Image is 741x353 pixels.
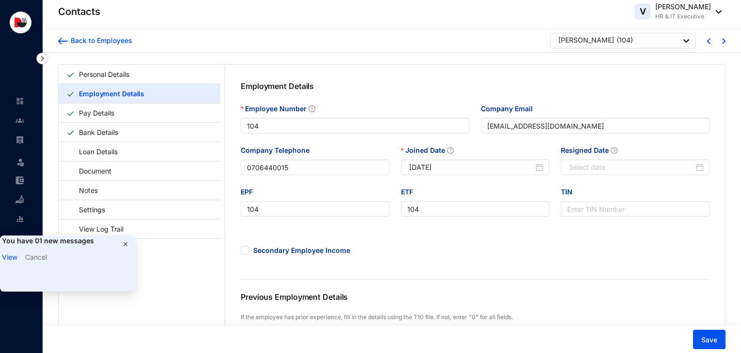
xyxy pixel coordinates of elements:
[8,130,31,149] li: Payroll
[2,235,134,246] p: You have 01 new messages
[15,215,24,223] img: report-unselected.e6a6b4230fc7da01f883.svg
[241,201,389,217] input: EPF
[66,142,121,162] a: Loan Details
[401,201,550,217] input: ETF
[241,291,475,312] p: Previous Employment Details
[58,5,100,18] p: Contacts
[66,161,115,181] a: Document
[8,91,31,111] li: Home
[66,180,101,200] a: Notes
[683,39,689,43] img: dropdown-black.8e83cc76930a90b1a4fdb6d089b7bf3a.svg
[15,135,24,144] img: payroll-unselected.b590312f920e76f0c668.svg
[8,111,31,130] li: Contacts
[75,84,148,103] a: Employment Details
[558,35,614,45] div: [PERSON_NAME]
[409,162,534,173] input: Joined Date
[611,147,617,154] span: question-circle
[15,195,24,204] img: loan-unselected.d74d20a04637f2d15ab5.svg
[15,116,24,125] img: people-unselected.118708e94b43a90eceab.svg
[58,38,68,44] img: arrow-backward-blue.96c47016eac47e06211658234db6edf5.svg
[75,64,133,84] a: Personal Details
[10,12,31,33] img: logo
[701,335,717,345] span: Save
[711,10,722,14] img: dropdown-black.8e83cc76930a90b1a4fdb6d089b7bf3a.svg
[401,145,461,156] label: Joined Date
[655,12,711,21] p: HR & IT Executive
[75,122,122,142] a: Bank Details
[693,330,726,349] button: Save
[640,7,646,16] span: V
[122,240,129,248] img: cancel.c1f879f505f5c9195806b3b96d784b9f.svg
[722,38,726,44] img: chevron-right-blue.16c49ba0fe93ddb13f341d83a2dbca89.svg
[15,97,24,105] img: home-unselected.a29eae3204392db15eaf.svg
[241,103,322,114] label: Employee Number
[655,2,711,12] p: [PERSON_NAME]
[58,36,132,45] a: Back to Employees
[241,160,389,175] input: Company Telephone
[447,147,454,154] span: question-circle
[241,312,710,322] p: If the employee has prior experience, fill in the details using the T10 file. If not, enter "0" f...
[481,103,540,114] label: Company Email
[569,162,694,173] input: Resigned Date
[75,103,118,123] a: Pay Details
[2,253,17,261] a: View
[241,145,316,156] label: Company Telephone
[401,187,420,197] label: ETF
[241,187,260,197] label: EPF
[481,118,710,133] input: Company Email
[15,157,25,167] img: leave-unselected.2934df6273408c3f84d9.svg
[68,36,132,45] div: Back to Employees
[707,38,710,44] img: chevron-left-blue.0fda5800d0a05439ff8ddef8047136d5.svg
[8,209,31,229] li: Reports
[15,176,24,185] img: expense-unselected.2edcf0507c847f3e9e96.svg
[8,171,31,190] li: Expenses
[309,105,315,112] span: question-circle
[8,190,31,209] li: Loan
[249,246,354,255] span: Secondary Employee Income
[561,201,710,217] input: TIN
[25,253,47,261] a: Cancel
[241,80,475,103] p: Employment Details
[561,187,579,197] label: TIN
[561,145,624,156] label: Resigned Date
[241,118,469,133] input: Employee Number
[36,53,48,64] img: nav-icon-right.af6afadce00d159da59955279c43614e.svg
[66,200,108,220] a: Settings
[617,35,633,47] p: ( 104 )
